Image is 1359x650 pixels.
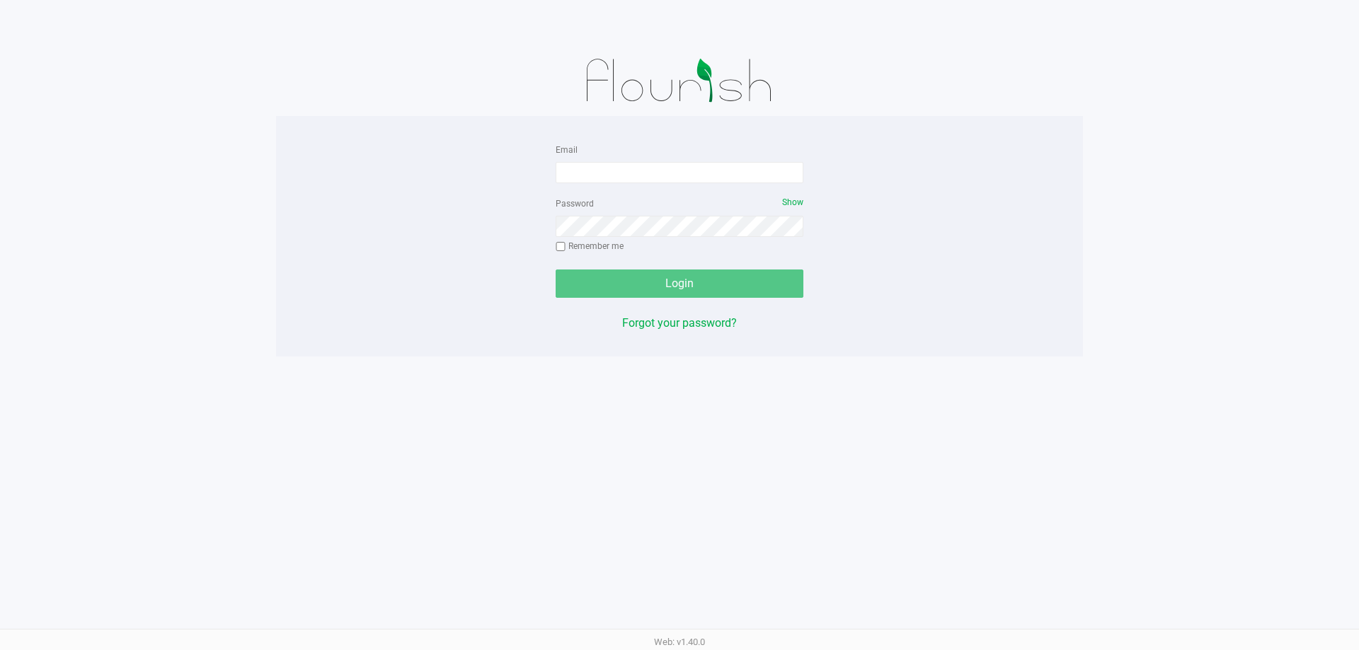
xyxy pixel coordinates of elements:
label: Email [556,144,578,156]
span: Web: v1.40.0 [654,637,705,647]
label: Password [556,197,594,210]
button: Forgot your password? [622,315,737,332]
input: Remember me [556,242,566,252]
span: Show [782,197,803,207]
label: Remember me [556,240,624,253]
